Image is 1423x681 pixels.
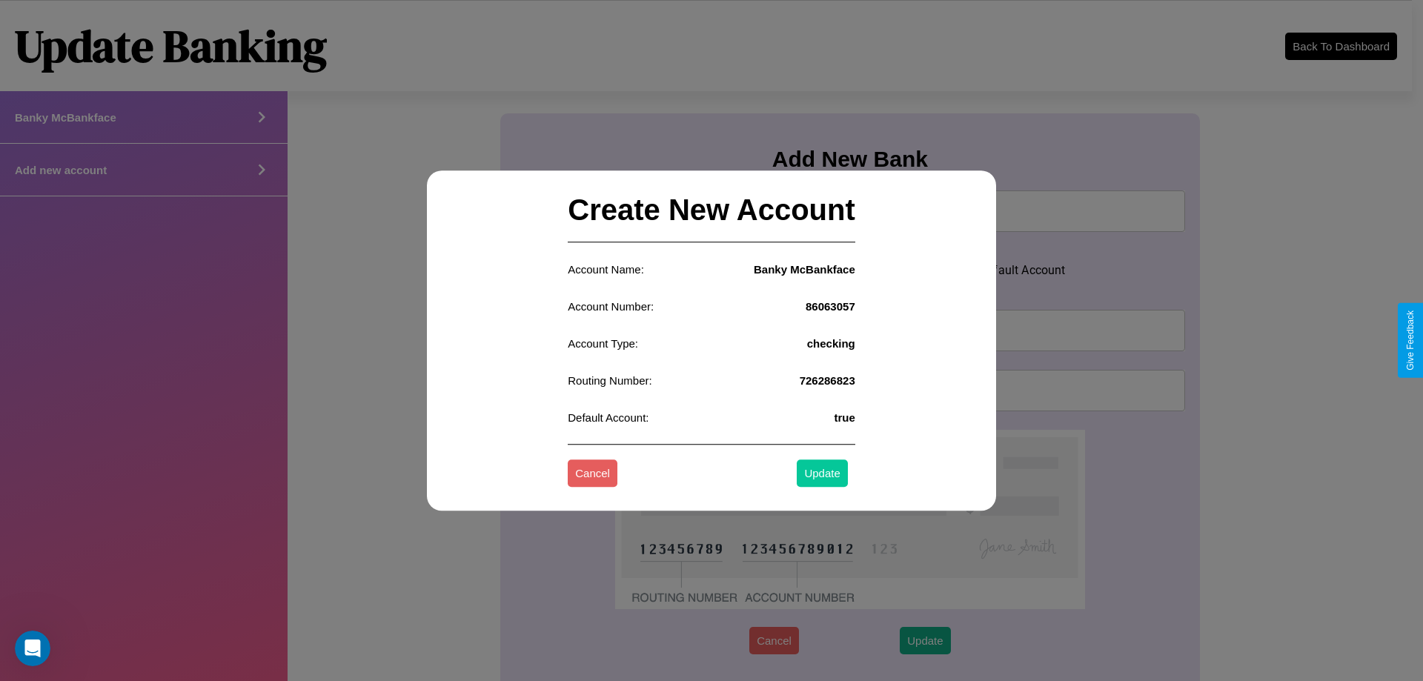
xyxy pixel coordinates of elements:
h4: Banky McBankface [754,263,855,276]
div: Give Feedback [1405,310,1416,371]
iframe: Intercom live chat [15,631,50,666]
p: Account Number: [568,296,654,316]
p: Routing Number: [568,371,651,391]
h4: checking [807,337,855,350]
h4: 86063057 [806,300,855,313]
p: Account Name: [568,259,644,279]
h4: 726286823 [800,374,855,387]
button: Cancel [568,460,617,488]
button: Update [797,460,847,488]
p: Account Type: [568,333,638,353]
h4: true [834,411,855,424]
h2: Create New Account [568,179,855,242]
p: Default Account: [568,408,649,428]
